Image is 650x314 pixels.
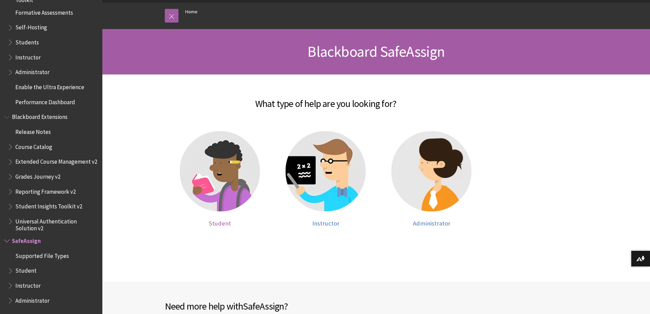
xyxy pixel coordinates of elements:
nav: Book outline for Blackboard Extensions [4,111,98,232]
nav: Book outline for Blackboard SafeAssign [4,235,98,306]
span: Instructor [312,219,340,227]
a: Instructor help Instructor [280,131,372,227]
span: Administrator [413,219,450,227]
span: Students [15,37,39,46]
span: Formative Assessments [15,7,73,16]
span: Grades Journey v2 [15,171,60,180]
span: Student [15,265,37,274]
span: Enable the Ultra Experience [15,81,84,91]
h2: What type of help are you looking for? [114,88,537,111]
span: Instructor [15,280,41,289]
span: Performance Dashboard [15,96,75,106]
img: Student help [180,131,260,211]
span: Release Notes [15,126,51,135]
span: Course Catalog [15,141,52,150]
span: Blackboard Extensions [12,111,68,121]
img: Administrator help [391,131,472,211]
span: Extended Course Management v2 [15,156,97,165]
span: SafeAssign [12,235,41,244]
a: Student help Student [174,131,266,227]
a: Home [185,8,198,16]
img: Instructor help [286,131,366,211]
span: Administrator [15,295,49,304]
span: Student Insights Toolkit v2 [15,201,82,210]
span: Self-Hosting [15,22,47,31]
span: Universal Authentication Solution v2 [15,216,98,232]
a: Administrator help Administrator [386,131,478,227]
span: SafeAssign [243,300,284,312]
h2: Need more help with ? [165,299,376,313]
span: Blackboard SafeAssign [307,42,445,61]
span: Student [209,219,231,227]
span: Administrator [15,67,49,76]
span: Supported File Types [15,250,69,259]
span: Instructor [15,52,41,61]
span: Reporting Framework v2 [15,186,76,195]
